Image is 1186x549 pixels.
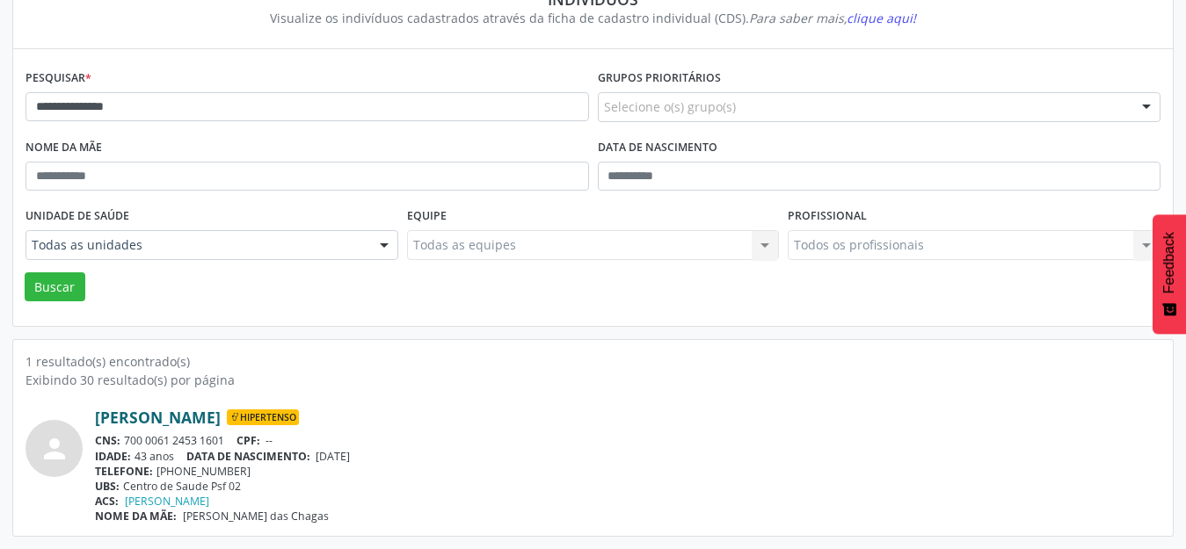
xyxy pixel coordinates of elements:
[749,10,916,26] i: Para saber mais,
[316,449,350,464] span: [DATE]
[25,134,102,162] label: Nome da mãe
[227,409,299,425] span: Hipertenso
[266,433,273,448] span: --
[95,464,1161,479] div: [PHONE_NUMBER]
[604,98,736,116] span: Selecione o(s) grupo(s)
[1153,214,1186,334] button: Feedback - Mostrar pesquisa
[95,449,1161,464] div: 43 anos
[95,449,131,464] span: IDADE:
[95,464,153,479] span: TELEFONE:
[95,433,120,448] span: CNS:
[95,494,119,509] span: ACS:
[95,433,1161,448] div: 700 0061 2453 1601
[25,371,1161,389] div: Exibindo 30 resultado(s) por página
[186,449,310,464] span: DATA DE NASCIMENTO:
[407,203,447,230] label: Equipe
[598,65,721,92] label: Grupos prioritários
[25,65,91,92] label: Pesquisar
[598,134,717,162] label: Data de nascimento
[38,9,1148,27] div: Visualize os indivíduos cadastrados através da ficha de cadastro individual (CDS).
[25,352,1161,371] div: 1 resultado(s) encontrado(s)
[236,433,260,448] span: CPF:
[39,433,70,465] i: person
[788,203,867,230] label: Profissional
[183,509,329,524] span: [PERSON_NAME] das Chagas
[95,479,1161,494] div: Centro de Saude Psf 02
[95,408,221,427] a: [PERSON_NAME]
[847,10,916,26] span: clique aqui!
[25,272,85,302] button: Buscar
[1161,232,1177,293] span: Feedback
[95,479,120,494] span: UBS:
[32,236,362,254] span: Todas as unidades
[95,509,177,524] span: NOME DA MÃE:
[125,494,209,509] a: [PERSON_NAME]
[25,203,129,230] label: Unidade de saúde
